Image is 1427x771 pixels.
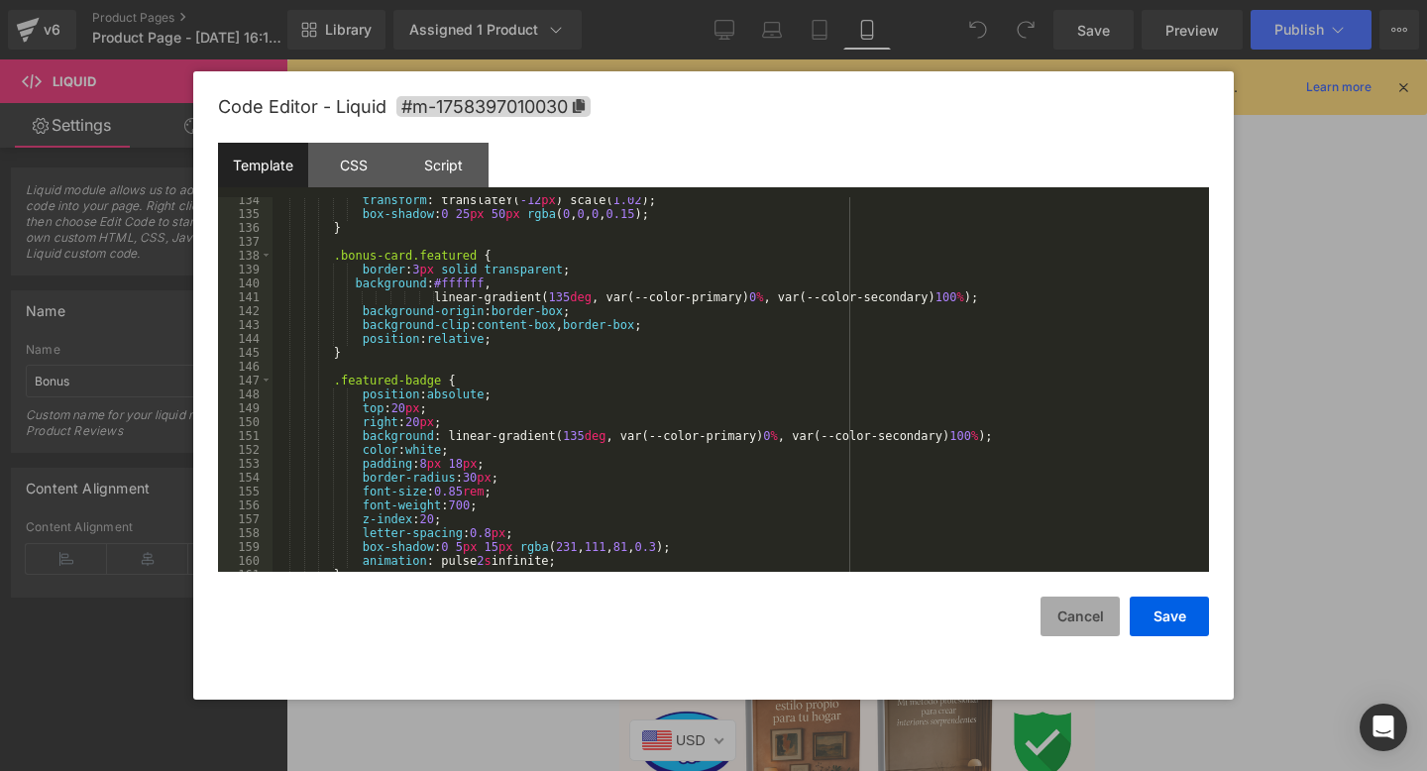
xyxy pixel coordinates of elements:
div: Open Intercom Messenger [1360,704,1407,751]
div: 148 [218,387,273,401]
div: 145 [218,346,273,360]
div: 142 [218,304,273,318]
div: 150 [218,415,273,429]
div: 152 [218,443,273,457]
span: Click to copy [396,96,591,117]
span: USD [56,673,86,689]
div: 147 [218,374,273,387]
div: 134 [218,193,273,207]
div: 140 [218,276,273,290]
div: 139 [218,263,273,276]
div: 141 [218,290,273,304]
div: 154 [218,471,273,485]
div: 143 [218,318,273,332]
div: 158 [218,526,273,540]
div: 151 [218,429,273,443]
div: 153 [218,457,273,471]
span: Code Editor - Liquid [218,96,386,117]
div: 138 [218,249,273,263]
div: 159 [218,540,273,554]
div: Template [218,143,308,187]
button: Cancel [1041,597,1120,636]
div: 146 [218,360,273,374]
div: CSS [308,143,398,187]
div: Script [398,143,489,187]
button: Save [1130,597,1209,636]
div: 149 [218,401,273,415]
div: 161 [218,568,273,582]
div: 144 [218,332,273,346]
div: 136 [218,221,273,235]
div: 157 [218,512,273,526]
div: 155 [218,485,273,498]
div: 137 [218,235,273,249]
div: 135 [218,207,273,221]
div: 156 [218,498,273,512]
div: 160 [218,554,273,568]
